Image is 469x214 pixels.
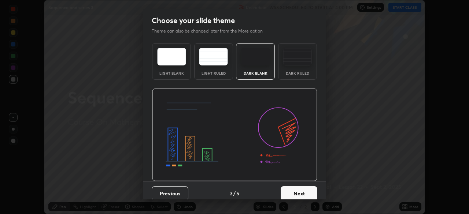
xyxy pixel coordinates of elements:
h2: Choose your slide theme [152,16,235,25]
p: Theme can also be changed later from the More option [152,28,270,34]
div: Dark Blank [241,71,270,75]
h4: / [233,189,236,197]
button: Previous [152,186,188,201]
img: darkThemeBanner.d06ce4a2.svg [152,89,317,181]
img: lightRuledTheme.5fabf969.svg [199,48,228,65]
h4: 5 [236,189,239,197]
img: darkRuledTheme.de295e13.svg [283,48,312,65]
img: darkTheme.f0cc69e5.svg [241,48,270,65]
div: Light Ruled [199,71,228,75]
h4: 3 [230,189,233,197]
img: lightTheme.e5ed3b09.svg [157,48,186,65]
div: Light Blank [157,71,186,75]
div: Dark Ruled [283,71,312,75]
button: Next [281,186,317,201]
